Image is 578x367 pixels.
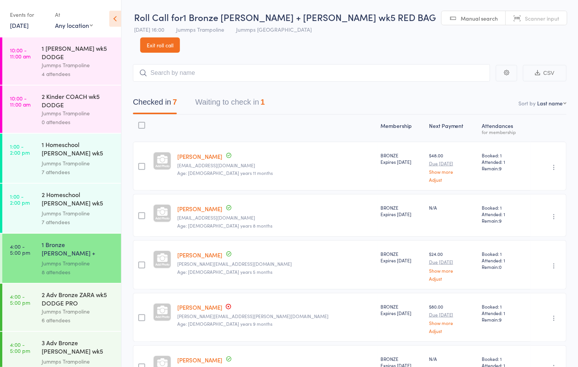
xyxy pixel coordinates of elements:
[140,37,180,53] a: Exit roll call
[429,303,476,333] div: $80.00
[380,257,423,264] div: Expires [DATE]
[380,152,423,165] div: BRONZE
[429,169,476,174] a: Show more
[426,118,479,138] div: Next Payment
[133,64,490,82] input: Search by name
[2,134,121,183] a: 1:00 -2:00 pm1 Homeschool [PERSON_NAME] wk5 BAG DODGEJummps Trampoline7 attendees
[177,222,272,229] span: Age: [DEMOGRAPHIC_DATA] years 8 months
[42,44,115,61] div: 1 [PERSON_NAME] wk5 DODGE
[42,338,115,357] div: 3 Adv Bronze [PERSON_NAME] wk5 TRACK RED
[2,284,121,331] a: 4:00 -5:00 pm2 Adv Bronze ZARA wk5 DODGE PROJummps Trampoline6 attendees
[380,211,423,217] div: Expires [DATE]
[380,310,423,316] div: Expires [DATE]
[537,99,563,107] div: Last name
[482,204,528,211] span: Booked: 1
[42,316,115,325] div: 6 attendees
[42,218,115,226] div: 7 attendees
[10,293,30,306] time: 4:00 - 5:00 pm
[380,303,423,316] div: BRONZE
[173,98,177,106] div: 7
[2,184,121,233] a: 1:00 -2:00 pm2 Homeschool [PERSON_NAME] wk5 BAG DODGEJummps Trampoline7 attendees
[429,356,476,362] div: N/A
[482,217,528,224] span: Remain:
[482,251,528,257] span: Booked: 1
[482,129,528,134] div: for membership
[429,251,476,281] div: $24.00
[523,65,567,81] button: CSV
[499,316,502,323] span: 9
[499,165,502,171] span: 9
[482,310,528,316] span: Attended: 1
[42,70,115,78] div: 4 attendees
[10,47,31,59] time: 10:00 - 11:00 am
[482,264,528,270] span: Remain:
[177,170,273,176] span: Age: [DEMOGRAPHIC_DATA] years 11 months
[377,118,426,138] div: Membership
[499,217,502,224] span: 9
[482,152,528,158] span: Booked: 1
[482,211,528,217] span: Attended: 1
[429,276,476,281] a: Adjust
[2,234,121,283] a: 4:00 -5:00 pm1 Bronze [PERSON_NAME] + [PERSON_NAME] wk5 RED BAGJummps Trampoline8 attendees
[42,357,115,366] div: Jummps Trampoline
[429,204,476,211] div: N/A
[42,140,115,159] div: 1 Homeschool [PERSON_NAME] wk5 BAG DODGE
[10,8,47,21] div: Events for
[177,215,374,220] small: cheriedisson@gmail.com
[42,240,115,259] div: 1 Bronze [PERSON_NAME] + [PERSON_NAME] wk5 RED BAG
[42,61,115,70] div: Jummps Trampoline
[42,209,115,218] div: Jummps Trampoline
[177,303,222,311] a: [PERSON_NAME]
[42,268,115,276] div: 8 attendees
[518,99,536,107] label: Sort by
[429,161,476,166] small: Due [DATE]
[177,356,222,364] a: [PERSON_NAME]
[482,316,528,323] span: Remain:
[461,15,498,22] span: Manual search
[261,98,265,106] div: 1
[177,251,222,259] a: [PERSON_NAME]
[177,152,222,160] a: [PERSON_NAME]
[42,307,115,316] div: Jummps Trampoline
[183,11,436,23] span: 1 Bronze [PERSON_NAME] + [PERSON_NAME] wk5 RED BAG
[177,261,374,267] small: jodie.coetzee1215@hotmail.com
[482,165,528,171] span: Remain:
[195,94,265,114] button: Waiting to check in1
[525,15,559,22] span: Scanner input
[177,205,222,213] a: [PERSON_NAME]
[380,204,423,217] div: BRONZE
[134,26,164,33] span: [DATE] 16:00
[380,251,423,264] div: BRONZE
[429,177,476,182] a: Adjust
[55,8,93,21] div: At
[133,94,177,114] button: Checked in7
[176,26,224,33] span: Jummps Trampoline
[10,243,30,255] time: 4:00 - 5:00 pm
[42,92,115,109] div: 2 Kinder COACH wk5 DODGE
[429,152,476,182] div: $48.00
[42,109,115,118] div: Jummps Trampoline
[42,259,115,268] div: Jummps Trampoline
[429,268,476,273] a: Show more
[429,328,476,333] a: Adjust
[177,163,374,168] small: mi777312@hotmail.com
[499,264,502,270] span: 0
[10,95,31,107] time: 10:00 - 11:00 am
[42,290,115,307] div: 2 Adv Bronze ZARA wk5 DODGE PRO
[10,341,30,354] time: 4:00 - 5:00 pm
[55,21,93,29] div: Any location
[10,193,30,205] time: 1:00 - 2:00 pm
[177,320,272,327] span: Age: [DEMOGRAPHIC_DATA] years 9 months
[42,118,115,126] div: 0 attendees
[42,159,115,168] div: Jummps Trampoline
[42,168,115,176] div: 7 attendees
[429,259,476,265] small: Due [DATE]
[177,268,272,275] span: Age: [DEMOGRAPHIC_DATA] years 5 months
[10,143,30,155] time: 1:00 - 2:00 pm
[42,190,115,209] div: 2 Homeschool [PERSON_NAME] wk5 BAG DODGE
[2,86,121,133] a: 10:00 -11:00 am2 Kinder COACH wk5 DODGEJummps Trampoline0 attendees
[177,314,374,319] small: tamika.shay@gmail.com
[236,26,312,33] span: Jummps [GEOGRAPHIC_DATA]
[429,312,476,317] small: Due [DATE]
[10,21,29,29] a: [DATE]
